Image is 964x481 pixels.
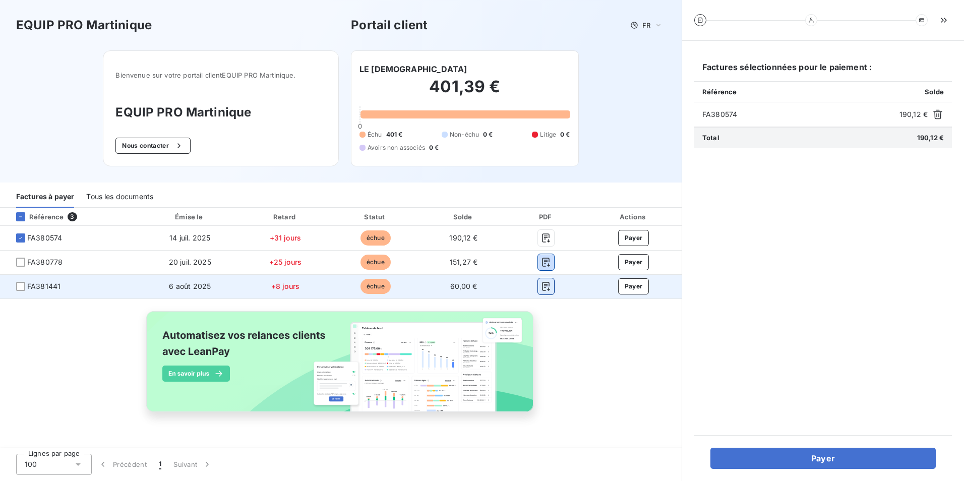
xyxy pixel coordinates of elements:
span: échue [360,230,391,246]
h3: EQUIP PRO Martinique [115,103,326,122]
span: 0 [358,122,362,130]
h2: 401,39 € [359,77,570,107]
span: FA380574 [702,109,895,119]
h6: LE [DEMOGRAPHIC_DATA] [359,63,467,75]
span: 0 € [429,143,439,152]
span: 401 € [386,130,403,139]
span: 6 août 2025 [169,282,211,290]
span: échue [360,255,391,270]
span: Avoirs non associés [368,143,425,152]
button: Suivant [167,454,218,475]
span: Bienvenue sur votre portail client EQUIP PRO Martinique . [115,71,326,79]
span: 100 [25,459,37,469]
span: 190,12 € [449,233,477,242]
h6: Factures sélectionnées pour le paiement : [694,61,952,81]
div: Retard [242,212,329,222]
span: Solde [925,88,944,96]
button: 1 [153,454,167,475]
div: Solde [422,212,505,222]
img: banner [137,305,545,429]
span: échue [360,279,391,294]
span: 0 € [483,130,493,139]
button: Payer [618,230,649,246]
span: +25 jours [269,258,302,266]
span: FR [642,21,650,29]
span: 3 [68,212,77,221]
div: Statut [333,212,418,222]
span: 1 [159,459,161,469]
button: Précédent [92,454,153,475]
span: FA380574 [27,233,62,243]
button: Payer [618,278,649,294]
span: 151,27 € [450,258,477,266]
span: Non-échu [450,130,479,139]
button: Nous contacter [115,138,190,154]
div: Factures à payer [16,187,74,208]
span: +31 jours [270,233,301,242]
div: Émise le [142,212,237,222]
button: Payer [618,254,649,270]
span: Total [702,134,719,142]
span: 60,00 € [450,282,477,290]
span: 190,12 € [917,134,944,142]
span: Échu [368,130,382,139]
span: 14 juil. 2025 [169,233,210,242]
span: FA380778 [27,257,63,267]
span: Litige [540,130,556,139]
div: Actions [587,212,680,222]
div: Référence [8,212,64,221]
span: 0 € [560,130,570,139]
h3: EQUIP PRO Martinique [16,16,152,34]
span: FA381441 [27,281,61,291]
span: +8 jours [271,282,299,290]
span: 20 juil. 2025 [169,258,211,266]
span: Référence [702,88,737,96]
div: Tous les documents [86,187,153,208]
span: 190,12 € [899,109,928,119]
button: Payer [710,448,936,469]
div: PDF [509,212,583,222]
h3: Portail client [351,16,428,34]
